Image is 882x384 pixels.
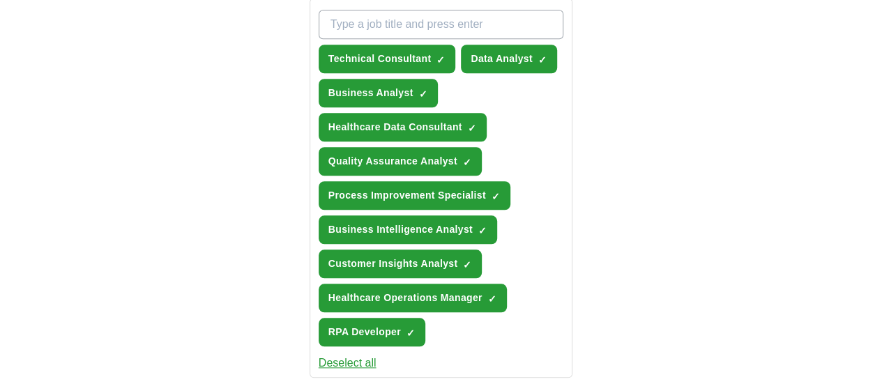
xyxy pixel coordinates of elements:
[419,89,427,100] span: ✓
[328,291,482,305] span: Healthcare Operations Manager
[319,79,438,107] button: Business Analyst✓
[319,284,507,312] button: Healthcare Operations Manager✓
[328,256,458,271] span: Customer Insights Analyst
[478,225,487,236] span: ✓
[328,154,457,169] span: Quality Assurance Analyst
[488,293,496,305] span: ✓
[328,120,462,135] span: Healthcare Data Consultant
[319,181,510,210] button: Process Improvement Specialist✓
[319,249,482,278] button: Customer Insights Analyst✓
[328,52,432,66] span: Technical Consultant
[461,45,557,73] button: Data Analyst✓
[436,54,445,66] span: ✓
[319,215,497,244] button: Business Intelligence Analyst✓
[328,188,486,203] span: Process Improvement Specialist
[492,191,500,202] span: ✓
[319,10,564,39] input: Type a job title and press enter
[319,45,456,73] button: Technical Consultant✓
[471,52,533,66] span: Data Analyst
[319,318,425,346] button: RPA Developer✓
[328,325,401,339] span: RPA Developer
[319,147,482,176] button: Quality Assurance Analyst✓
[406,328,415,339] span: ✓
[538,54,547,66] span: ✓
[319,113,487,141] button: Healthcare Data Consultant✓
[319,355,377,371] button: Deselect all
[328,86,413,100] span: Business Analyst
[463,157,471,168] span: ✓
[328,222,473,237] span: Business Intelligence Analyst
[468,123,476,134] span: ✓
[463,259,471,270] span: ✓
